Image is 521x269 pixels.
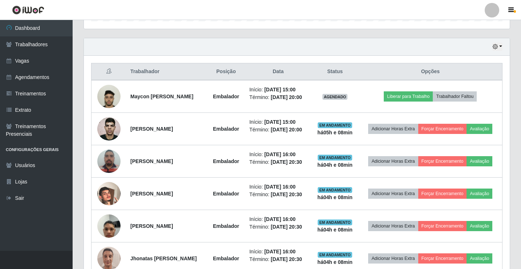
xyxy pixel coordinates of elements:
button: Forçar Encerramento [418,253,467,264]
strong: Embalador [213,256,239,261]
li: Início: [249,86,307,94]
button: Forçar Encerramento [418,189,467,199]
time: [DATE] 16:00 [264,184,296,190]
button: Avaliação [467,253,492,264]
strong: Jhonatas [PERSON_NAME] [130,256,197,261]
span: EM ANDAMENTO [318,219,352,225]
strong: há 04 h e 08 min [317,162,353,168]
strong: Embalador [213,223,239,229]
img: 1750990639445.jpeg [97,113,121,145]
button: Trabalhador Faltou [433,91,477,102]
li: Início: [249,215,307,223]
button: Forçar Encerramento [418,221,467,231]
time: [DATE] 15:00 [264,87,296,92]
time: [DATE] 20:30 [271,256,302,262]
strong: há 04 h e 08 min [317,227,353,233]
strong: [PERSON_NAME] [130,126,173,132]
button: Avaliação [467,124,492,134]
strong: Embalador [213,94,239,99]
strong: Embalador [213,191,239,197]
th: Data [245,63,312,80]
button: Liberar para Trabalho [384,91,433,102]
th: Opções [359,63,502,80]
time: [DATE] 16:00 [264,151,296,157]
time: [DATE] 20:30 [271,191,302,197]
li: Término: [249,223,307,231]
img: 1736201934549.jpeg [97,210,121,241]
th: Status [311,63,358,80]
li: Término: [249,158,307,166]
strong: Embalador [213,158,239,164]
time: [DATE] 20:00 [271,94,302,100]
button: Avaliação [467,156,492,166]
li: Término: [249,191,307,198]
strong: [PERSON_NAME] [130,191,173,197]
li: Término: [249,126,307,134]
time: [DATE] 20:30 [271,224,302,230]
button: Adicionar Horas Extra [368,156,418,166]
time: [DATE] 16:00 [264,216,296,222]
button: Avaliação [467,221,492,231]
li: Início: [249,248,307,256]
button: Forçar Encerramento [418,156,467,166]
button: Adicionar Horas Extra [368,189,418,199]
img: 1686264689334.jpeg [97,146,121,177]
time: [DATE] 16:00 [264,249,296,254]
button: Avaliação [467,189,492,199]
li: Início: [249,183,307,191]
strong: [PERSON_NAME] [130,223,173,229]
strong: há 05 h e 08 min [317,130,353,135]
span: EM ANDAMENTO [318,187,352,193]
span: EM ANDAMENTO [318,252,352,258]
li: Início: [249,151,307,158]
time: [DATE] 20:30 [271,159,302,165]
th: Trabalhador [126,63,207,80]
li: Início: [249,118,307,126]
span: AGENDADO [322,94,348,100]
button: Adicionar Horas Extra [368,253,418,264]
span: EM ANDAMENTO [318,155,352,161]
img: 1726002463138.jpeg [97,173,121,214]
strong: Embalador [213,126,239,132]
button: Adicionar Horas Extra [368,221,418,231]
th: Posição [207,63,245,80]
img: CoreUI Logo [12,5,44,15]
button: Adicionar Horas Extra [368,124,418,134]
li: Término: [249,94,307,101]
strong: [PERSON_NAME] [130,158,173,164]
strong: Maycon [PERSON_NAME] [130,94,193,99]
time: [DATE] 20:00 [271,127,302,132]
strong: há 04 h e 08 min [317,259,353,265]
button: Forçar Encerramento [418,124,467,134]
time: [DATE] 15:00 [264,119,296,125]
strong: há 04 h e 08 min [317,194,353,200]
span: EM ANDAMENTO [318,122,352,128]
li: Término: [249,256,307,263]
img: 1701122891826.jpeg [97,76,121,117]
